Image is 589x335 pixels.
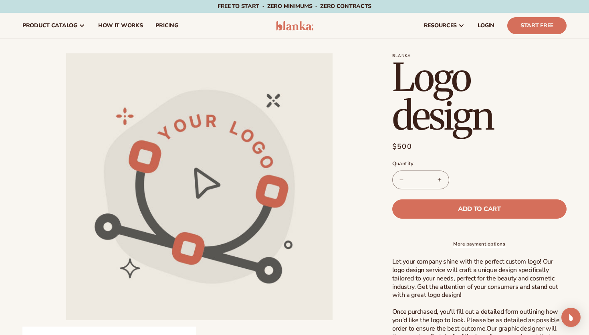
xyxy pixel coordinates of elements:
a: LOGIN [471,13,501,39]
button: Add to cart [392,199,567,219]
label: Quantity [392,160,567,168]
h1: Logo design [392,58,567,135]
span: Add to cart [458,206,500,212]
a: resources [418,13,471,39]
a: More payment options [392,240,567,248]
span: How It Works [98,22,143,29]
a: Start Free [507,17,567,34]
span: Once purchased, you'll fill out a detailed form outlining how you'd like the logo to look. Please... [392,307,566,333]
p: Blanka [392,53,567,58]
a: product catalog [16,13,92,39]
span: resources [424,22,457,29]
span: LOGIN [478,22,494,29]
span: Free to start · ZERO minimums · ZERO contracts [218,2,371,10]
a: How It Works [92,13,149,39]
span: pricing [155,22,178,29]
span: $500 [392,141,412,152]
div: Open Intercom Messenger [561,308,581,327]
a: pricing [149,13,184,39]
span: product catalog [22,22,77,29]
img: logo [276,21,314,30]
